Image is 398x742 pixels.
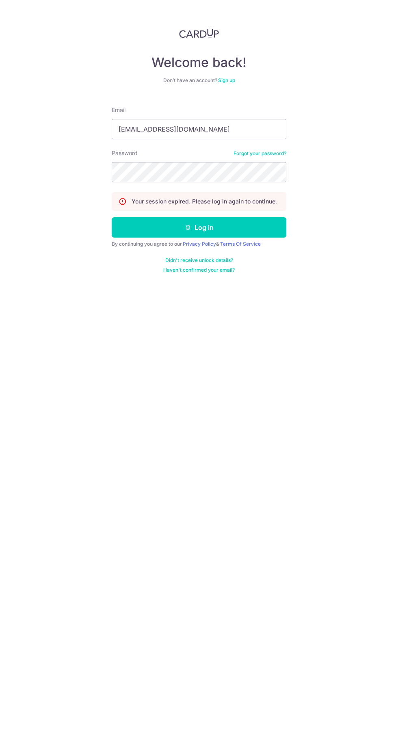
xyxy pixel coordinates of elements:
[183,241,216,247] a: Privacy Policy
[218,77,235,83] a: Sign up
[220,241,261,247] a: Terms Of Service
[179,28,219,38] img: CardUp Logo
[112,241,286,247] div: By continuing you agree to our &
[112,77,286,84] div: Don’t have an account?
[132,197,277,206] p: Your session expired. Please log in again to continue.
[112,149,138,157] label: Password
[163,267,235,273] a: Haven't confirmed your email?
[234,150,286,157] a: Forgot your password?
[112,106,125,114] label: Email
[112,119,286,139] input: Enter your Email
[112,54,286,71] h4: Welcome back!
[165,257,233,264] a: Didn't receive unlock details?
[112,217,286,238] button: Log in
